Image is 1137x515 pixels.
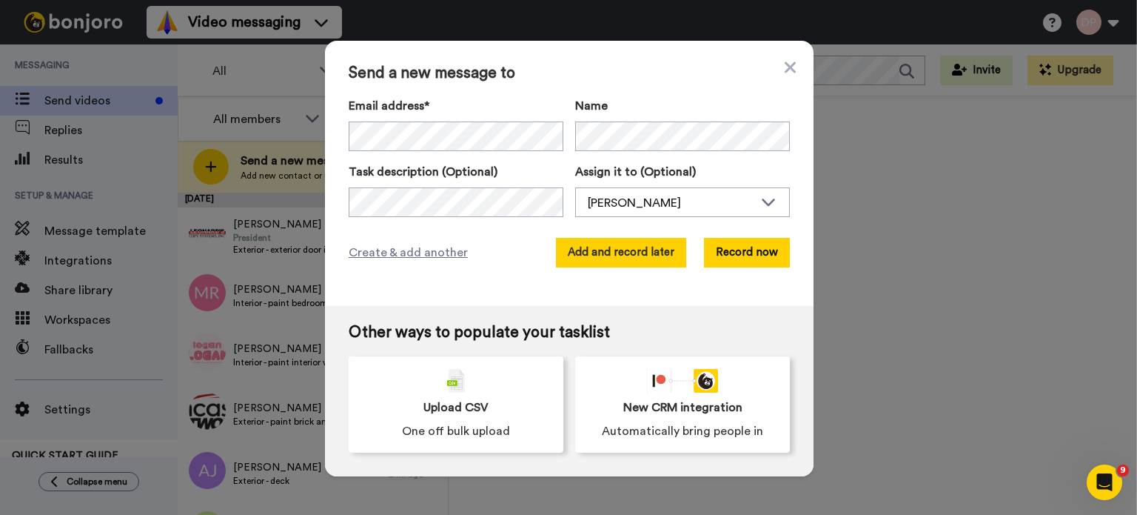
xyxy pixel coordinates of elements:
[349,324,790,342] span: Other ways to populate your tasklist
[402,422,510,440] span: One off bulk upload
[623,399,742,416] span: New CRM integration
[349,163,563,181] label: Task description (Optional)
[349,244,468,262] span: Create & add another
[349,64,790,82] span: Send a new message to
[447,369,465,393] img: csv-grey.png
[1087,465,1122,500] iframe: Intercom live chat
[423,399,489,416] span: Upload CSV
[349,97,563,115] label: Email address*
[556,238,686,268] button: Add and record later
[575,163,790,181] label: Assign it to (Optional)
[575,97,608,115] span: Name
[647,369,718,393] div: animation
[602,422,763,440] span: Automatically bring people in
[704,238,790,268] button: Record now
[1117,465,1129,476] span: 9
[588,194,754,212] div: [PERSON_NAME]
